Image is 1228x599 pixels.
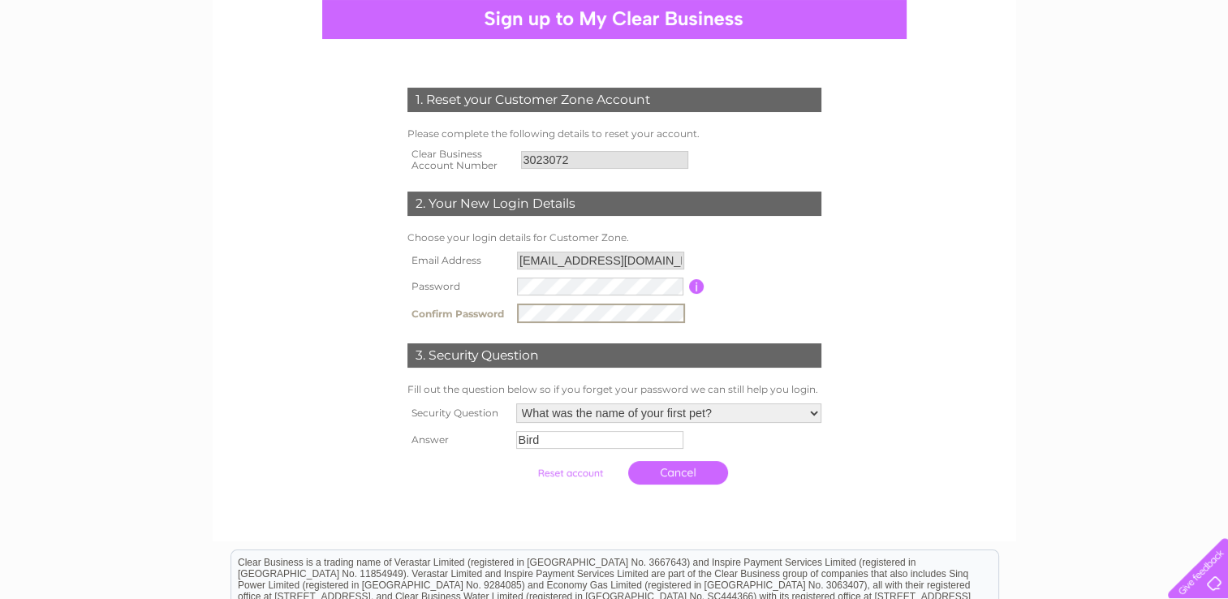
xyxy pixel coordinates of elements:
[403,274,513,299] th: Password
[1145,69,1169,81] a: Blog
[403,427,512,453] th: Answer
[43,42,126,92] img: logo.png
[407,192,821,216] div: 2. Your New Login Details
[407,88,821,112] div: 1. Reset your Customer Zone Account
[403,144,517,176] th: Clear Business Account Number
[628,461,728,485] a: Cancel
[403,228,825,248] td: Choose your login details for Customer Zone.
[403,399,512,427] th: Security Question
[689,279,704,294] input: Information
[403,299,513,327] th: Confirm Password
[922,8,1034,28] a: 0333 014 3131
[231,9,998,79] div: Clear Business is a trading name of Verastar Limited (registered in [GEOGRAPHIC_DATA] No. 3667643...
[1041,69,1077,81] a: Energy
[1087,69,1135,81] a: Telecoms
[1178,69,1218,81] a: Contact
[520,462,620,485] input: Submit
[403,248,513,274] th: Email Address
[407,343,821,368] div: 3. Security Question
[403,124,825,144] td: Please complete the following details to reset your account.
[1001,69,1032,81] a: Water
[403,380,825,399] td: Fill out the question below so if you forget your password we can still help you login.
